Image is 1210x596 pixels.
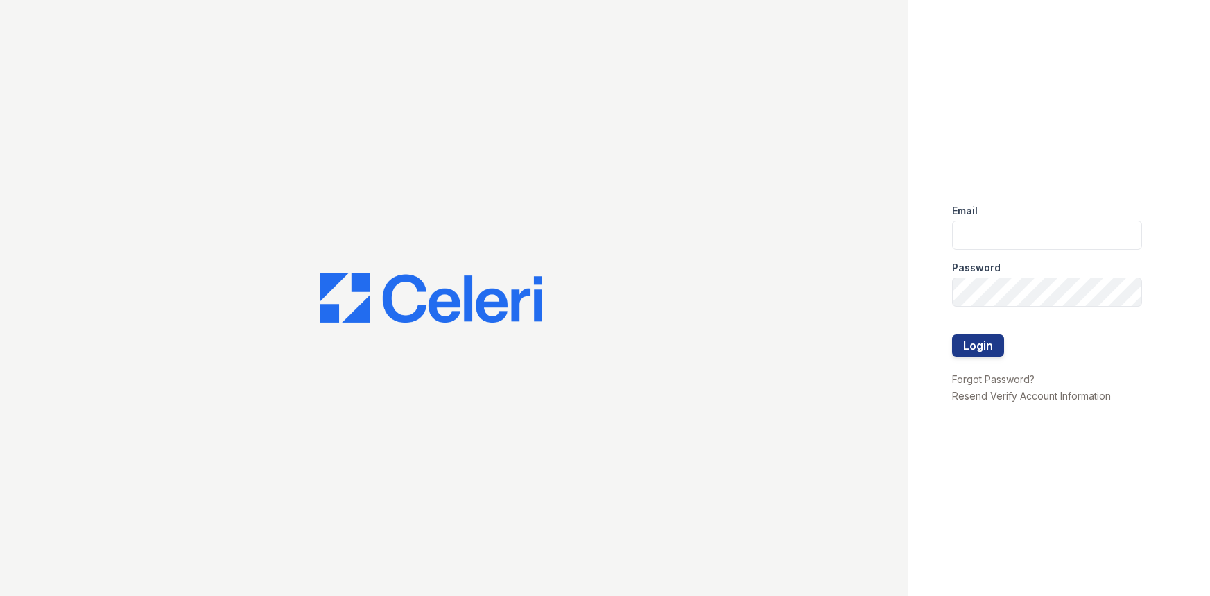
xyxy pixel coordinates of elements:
[952,373,1035,385] a: Forgot Password?
[320,273,542,323] img: CE_Logo_Blue-a8612792a0a2168367f1c8372b55b34899dd931a85d93a1a3d3e32e68fde9ad4.png
[952,390,1111,402] a: Resend Verify Account Information
[952,334,1004,357] button: Login
[952,261,1001,275] label: Password
[952,204,978,218] label: Email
